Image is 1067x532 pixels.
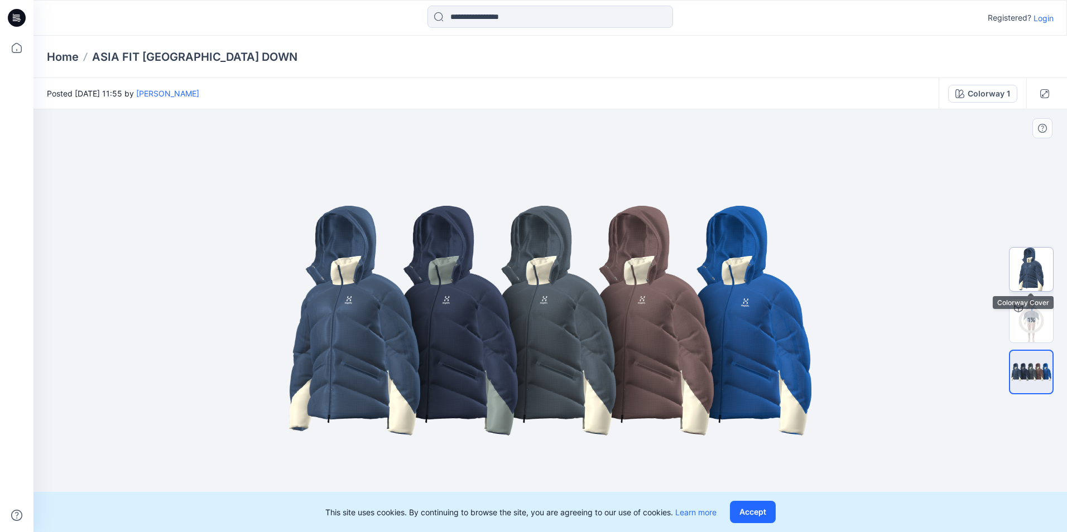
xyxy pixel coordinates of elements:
[1010,299,1053,342] img: ASIA FIT STOCKHOLM DOWN Colorway 1
[1010,248,1053,291] img: Colorway Cover
[92,49,297,65] p: ASIA FIT [GEOGRAPHIC_DATA] DOWN
[47,88,199,99] span: Posted [DATE] 11:55 by
[675,507,717,517] a: Learn more
[948,85,1017,103] button: Colorway 1
[271,153,829,488] img: eyJhbGciOiJIUzI1NiIsImtpZCI6IjAiLCJzbHQiOiJzZXMiLCJ0eXAiOiJKV1QifQ.eyJkYXRhIjp7InR5cGUiOiJzdG9yYW...
[325,506,717,518] p: This site uses cookies. By continuing to browse the site, you are agreeing to our use of cookies.
[968,88,1010,100] div: Colorway 1
[47,49,79,65] a: Home
[1018,316,1045,325] div: 1 %
[730,501,776,523] button: Accept
[988,11,1031,25] p: Registered?
[1034,12,1054,24] p: Login
[1010,359,1052,385] img: All colorways
[136,89,199,98] a: [PERSON_NAME]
